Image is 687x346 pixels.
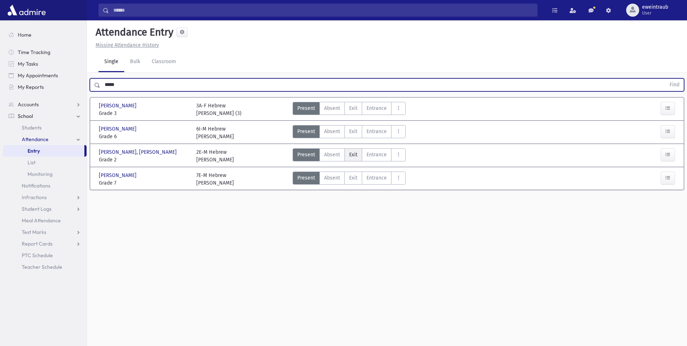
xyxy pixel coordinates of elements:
span: My Appointments [18,72,58,79]
span: Present [297,128,315,135]
span: Exit [349,151,357,158]
div: 2E-M Hebrew [PERSON_NAME] [196,148,234,164]
span: [PERSON_NAME] [99,125,138,133]
span: Exit [349,128,357,135]
span: Home [18,32,32,38]
span: Exit [349,104,357,112]
div: AttTypes [293,172,406,187]
span: Grade 6 [99,133,189,140]
span: PTC Schedule [22,252,53,259]
a: Missing Attendance History [93,42,159,48]
span: Present [297,104,315,112]
a: Students [3,122,87,133]
div: AttTypes [293,102,406,117]
div: 6I-M Hebrew [PERSON_NAME] [196,125,234,140]
a: Monitoring [3,168,87,180]
a: PTC Schedule [3,250,87,261]
span: Entrance [366,128,387,135]
a: Single [99,52,124,72]
span: My Reports [18,84,44,90]
div: 3A-F Hebrew [PERSON_NAME] (3) [196,102,242,117]
span: School [18,113,33,119]
span: Accounts [18,101,39,108]
span: Absent [324,174,340,182]
a: My Reports [3,81,87,93]
span: Present [297,174,315,182]
a: Accounts [3,99,87,110]
div: AttTypes [293,125,406,140]
span: Student Logs [22,206,51,212]
a: My Tasks [3,58,87,70]
img: AdmirePro [6,3,47,17]
span: List [28,159,35,166]
span: Report Cards [22,240,53,247]
a: Notifications [3,180,87,191]
a: Bulk [124,52,146,72]
h5: Attendance Entry [93,26,173,38]
span: Entrance [366,151,387,158]
span: [PERSON_NAME] [99,172,138,179]
span: Attendance [22,136,49,143]
span: Time Tracking [18,49,50,55]
div: 7E-M Hebrew [PERSON_NAME] [196,172,234,187]
a: Entry [3,145,84,157]
a: List [3,157,87,168]
a: Classroom [146,52,182,72]
a: Report Cards [3,238,87,250]
a: Attendance [3,133,87,145]
span: Absent [324,104,340,112]
span: Teacher Schedule [22,264,62,270]
span: Infractions [22,194,47,201]
a: Meal Attendance [3,215,87,226]
span: Test Marks [22,229,46,235]
span: Entrance [366,104,387,112]
a: Test Marks [3,226,87,238]
div: AttTypes [293,148,406,164]
span: Present [297,151,315,158]
span: My Tasks [18,61,38,67]
a: Home [3,29,87,41]
span: [PERSON_NAME] [99,102,138,110]
span: eweintraub [642,4,668,10]
a: Teacher Schedule [3,261,87,273]
span: Grade 2 [99,156,189,164]
span: Exit [349,174,357,182]
a: School [3,110,87,122]
span: Students [22,124,42,131]
a: Infractions [3,191,87,203]
span: Meal Attendance [22,217,61,224]
span: Entrance [366,174,387,182]
span: Grade 3 [99,110,189,117]
span: Notifications [22,182,50,189]
span: Monitoring [28,171,53,177]
button: Find [665,79,684,91]
span: User [642,10,668,16]
span: [PERSON_NAME], [PERSON_NAME] [99,148,178,156]
input: Search [109,4,537,17]
span: Absent [324,128,340,135]
a: My Appointments [3,70,87,81]
span: Grade 7 [99,179,189,187]
u: Missing Attendance History [96,42,159,48]
a: Student Logs [3,203,87,215]
span: Absent [324,151,340,158]
a: Time Tracking [3,46,87,58]
span: Entry [28,148,40,154]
